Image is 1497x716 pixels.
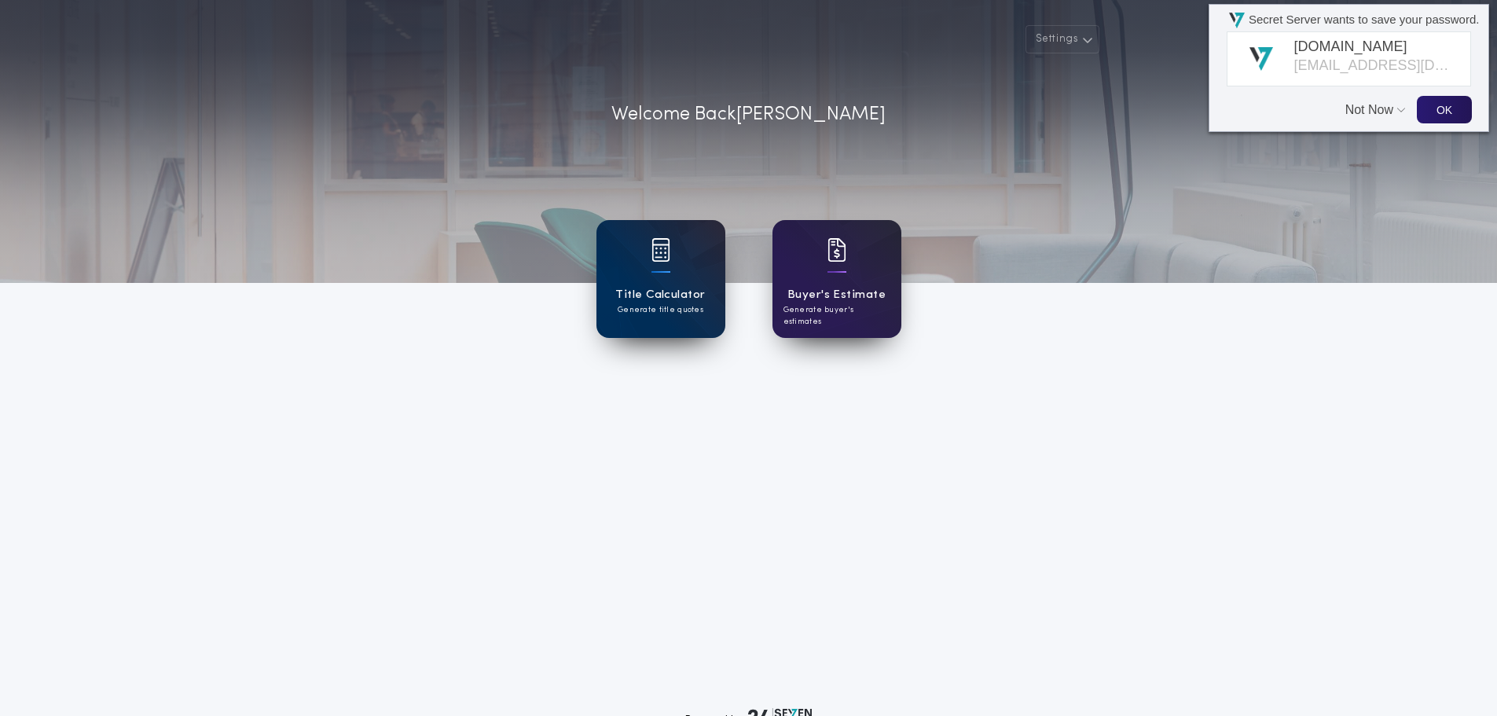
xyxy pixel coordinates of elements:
p: Welcome Back [PERSON_NAME] [611,101,886,129]
a: card iconTitle CalculatorGenerate title quotes [596,220,725,338]
p: Generate title quotes [618,304,703,316]
h1: Buyer's Estimate [787,286,886,304]
h1: Title Calculator [615,286,705,304]
a: card iconBuyer's EstimateGenerate buyer's estimates [772,220,901,338]
button: Settings [1026,25,1099,53]
img: card icon [651,238,670,262]
img: card icon [827,238,846,262]
p: Generate buyer's estimates [783,304,890,328]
